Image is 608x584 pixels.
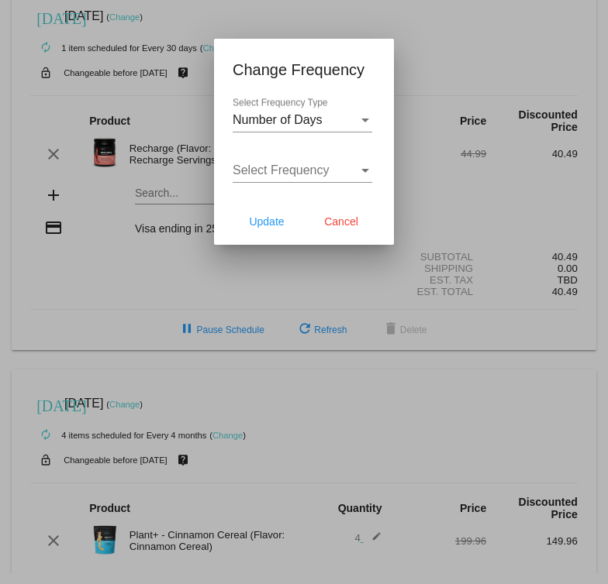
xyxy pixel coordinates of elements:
button: Update [233,208,301,235]
mat-select: Select Frequency [233,163,372,177]
span: Select Frequency [233,163,330,177]
span: Update [249,215,284,228]
button: Cancel [307,208,375,235]
span: Cancel [324,215,358,228]
mat-select: Select Frequency Type [233,113,372,127]
h1: Change Frequency [233,57,375,82]
span: Number of Days [233,113,323,126]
